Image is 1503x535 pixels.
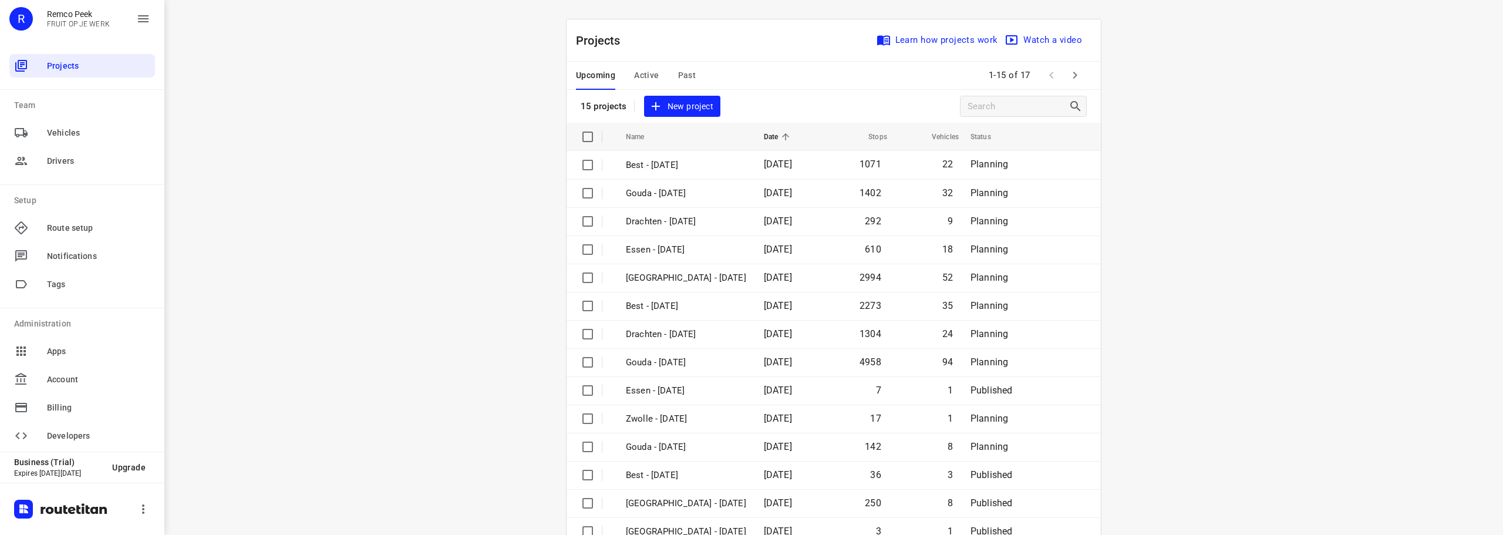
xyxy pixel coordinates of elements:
p: Best - Monday [626,300,746,313]
p: Best - [DATE] [626,469,746,482]
p: Essen - [DATE] [626,384,746,398]
span: 7 [876,385,881,396]
p: [GEOGRAPHIC_DATA] - [DATE] [626,497,746,510]
button: New project [644,96,720,117]
p: Gouda - [DATE] [626,356,746,369]
span: Planning [970,413,1008,424]
span: Planning [970,244,1008,255]
div: Apps [9,339,155,363]
div: Route setup [9,216,155,240]
span: [DATE] [764,441,792,452]
span: [DATE] [764,385,792,396]
span: 610 [865,244,881,255]
p: Projects [576,32,630,49]
span: Planning [970,187,1008,198]
p: Business (Trial) [14,457,103,467]
span: Billing [47,402,150,414]
span: Active [634,68,659,83]
p: Team [14,99,155,112]
span: Projects [47,60,150,72]
span: 24 [942,328,953,339]
div: Projects [9,54,155,78]
span: Planning [970,356,1008,368]
span: 3 [948,469,953,480]
div: Billing [9,396,155,419]
p: Remco Peek [47,9,110,19]
span: 94 [942,356,953,368]
span: 8 [948,497,953,509]
span: Drivers [47,155,150,167]
span: [DATE] [764,216,792,227]
span: Planning [970,441,1008,452]
span: Apps [47,345,150,358]
p: 15 projects [581,101,627,112]
span: [DATE] [764,328,792,339]
input: Search projects [968,97,1069,116]
div: Notifications [9,244,155,268]
span: Previous Page [1040,63,1063,87]
span: 8 [948,441,953,452]
div: Search [1069,99,1086,113]
span: [DATE] [764,272,792,283]
span: Planning [970,216,1008,227]
span: 1 [948,385,953,396]
span: [DATE] [764,187,792,198]
span: Upgrade [112,463,146,472]
span: Planning [970,272,1008,283]
span: 292 [865,216,881,227]
span: Published [970,469,1013,480]
span: Name [626,130,660,144]
span: 1304 [860,328,881,339]
span: [DATE] [764,356,792,368]
p: Zwolle - [DATE] [626,412,746,426]
span: 52 [942,272,953,283]
span: 22 [942,159,953,170]
span: 1 [948,413,953,424]
span: Past [678,68,696,83]
span: Developers [47,430,150,442]
p: Gouda - Tuesday [626,187,746,200]
span: 4958 [860,356,881,368]
span: 1402 [860,187,881,198]
span: 17 [870,413,881,424]
p: Drachten - [DATE] [626,328,746,341]
div: R [9,7,33,31]
p: Setup [14,194,155,207]
span: 1-15 of 17 [984,63,1035,88]
span: [DATE] [764,300,792,311]
span: Vehicles [47,127,150,139]
div: Tags [9,272,155,296]
span: 36 [870,469,881,480]
span: Notifications [47,250,150,263]
span: Route setup [47,222,150,234]
div: Developers [9,424,155,447]
span: [DATE] [764,469,792,480]
span: Published [970,497,1013,509]
p: Administration [14,318,155,330]
span: New project [651,99,713,114]
span: 2994 [860,272,881,283]
p: Expires [DATE][DATE] [14,469,103,477]
div: Drivers [9,149,155,173]
span: Next Page [1063,63,1087,87]
button: Upgrade [103,457,155,478]
span: Upcoming [576,68,615,83]
span: Vehicles [916,130,959,144]
span: Stops [853,130,887,144]
span: 35 [942,300,953,311]
p: Gouda - [DATE] [626,440,746,454]
span: [DATE] [764,497,792,509]
span: Status [970,130,1006,144]
p: Best - Wednesday [626,159,746,172]
span: Account [47,374,150,386]
span: Published [970,385,1013,396]
div: Account [9,368,155,391]
span: [DATE] [764,413,792,424]
span: 142 [865,441,881,452]
span: 32 [942,187,953,198]
span: [DATE] [764,159,792,170]
span: Planning [970,159,1008,170]
span: 2273 [860,300,881,311]
p: Drachten - Tuesday [626,215,746,228]
p: Zwolle - Monday [626,271,746,285]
